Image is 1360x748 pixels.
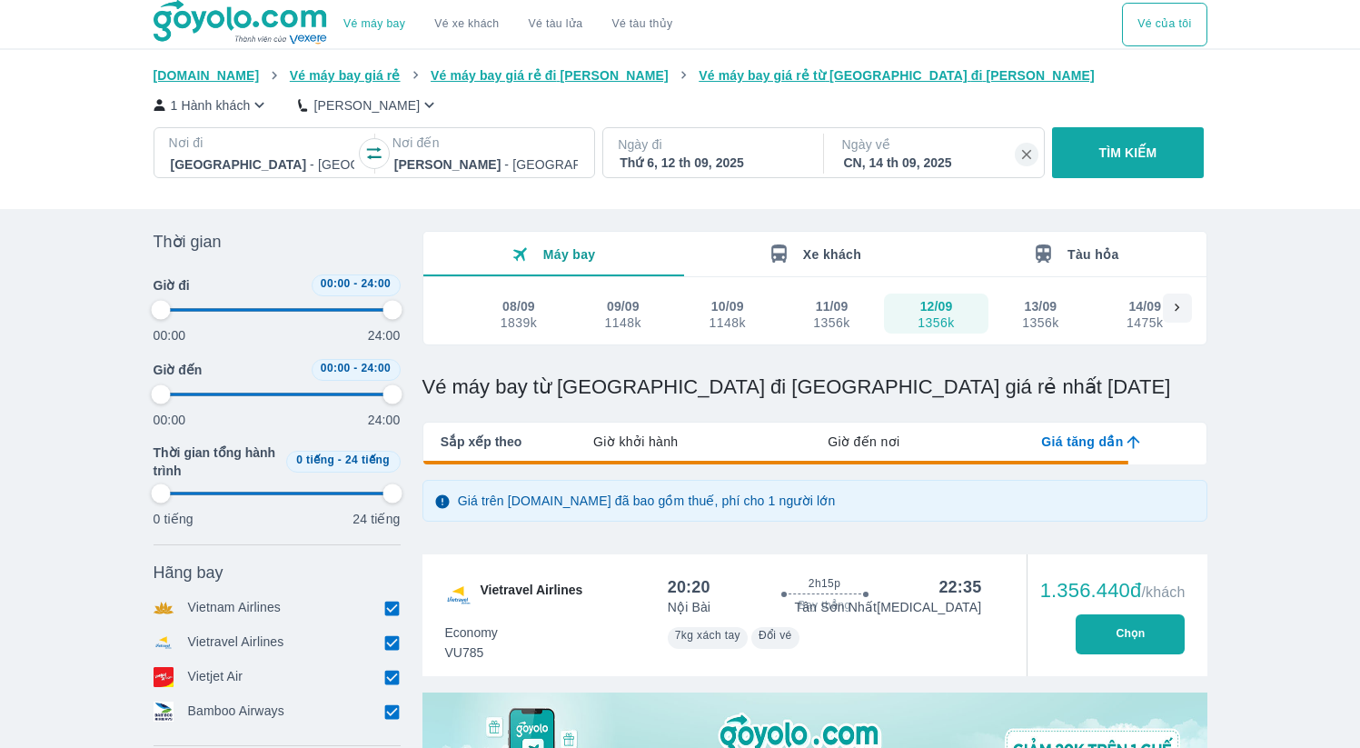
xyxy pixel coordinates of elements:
span: Giờ đến [154,361,203,379]
p: 24:00 [368,411,401,429]
span: 2h15p [809,576,840,591]
button: TÌM KIẾM [1052,127,1204,178]
span: /khách [1141,584,1185,600]
div: 1.356.440đ [1040,580,1186,602]
p: Vietnam Airlines [188,598,282,618]
span: Vé máy bay giá rẻ [290,68,401,83]
div: Thứ 6, 12 th 09, 2025 [620,154,803,172]
div: 1356k [918,315,954,330]
p: 24 tiếng [352,510,400,528]
div: scrollable day and price [467,294,1163,334]
p: Vietravel Airlines [188,633,284,653]
p: Bamboo Airways [188,702,284,722]
span: VU785 [445,643,498,662]
span: Vé máy bay giá rẻ từ [GEOGRAPHIC_DATA] đi [PERSON_NAME] [699,68,1095,83]
span: - [353,277,357,290]
div: 08/09 [502,297,535,315]
button: Vé tàu thủy [597,3,687,46]
div: 1356k [813,315,849,330]
p: Nội Bài [668,598,710,616]
span: Tàu hỏa [1067,247,1119,262]
a: Vé tàu lửa [514,3,598,46]
div: choose transportation mode [1122,3,1206,46]
img: VU [444,581,473,610]
div: 1475k [1127,315,1163,330]
span: Thời gian [154,231,222,253]
p: TÌM KIẾM [1099,144,1157,162]
p: 00:00 [154,411,186,429]
h1: Vé máy bay từ [GEOGRAPHIC_DATA] đi [GEOGRAPHIC_DATA] giá rẻ nhất [DATE] [422,374,1207,400]
p: 0 tiếng [154,510,194,528]
span: [DOMAIN_NAME] [154,68,260,83]
p: Nơi đến [392,134,580,152]
p: 24:00 [368,326,401,344]
p: Nơi đi [169,134,356,152]
div: 20:20 [668,576,710,598]
div: lab API tabs example [521,423,1206,461]
span: 0 tiếng [296,454,334,466]
div: 1839k [501,315,537,330]
span: Đổi vé [759,629,792,642]
p: 1 Hành khách [171,96,251,115]
span: Vietravel Airlines [481,581,583,610]
span: Sắp xếp theo [441,433,522,451]
div: 1356k [1022,315,1058,330]
span: 7kg xách tay [675,629,740,642]
span: - [338,454,342,466]
div: 22:35 [938,576,981,598]
p: 00:00 [154,326,186,344]
p: Vietjet Air [188,667,243,687]
div: 09/09 [607,297,640,315]
p: Ngày về [842,135,1029,154]
span: Vé máy bay giá rẻ đi [PERSON_NAME] [431,68,669,83]
p: Giá trên [DOMAIN_NAME] đã bao gồm thuế, phí cho 1 người lớn [458,492,836,510]
span: Hãng bay [154,562,223,583]
span: 00:00 [321,277,351,290]
button: 1 Hành khách [154,95,270,115]
span: 24 tiếng [345,454,390,466]
div: 10/09 [711,297,744,315]
div: 1148k [709,315,745,330]
span: Economy [445,623,498,642]
div: 14/09 [1128,297,1161,315]
span: Giờ đến nơi [828,433,899,451]
button: Vé của tôi [1122,3,1206,46]
a: Vé xe khách [434,17,499,31]
div: choose transportation mode [329,3,687,46]
span: Giá tăng dần [1041,433,1123,451]
button: [PERSON_NAME] [298,95,439,115]
span: Máy bay [543,247,596,262]
p: Tân Sơn Nhất [MEDICAL_DATA] [795,598,982,616]
span: 24:00 [361,362,391,374]
a: Vé máy bay [343,17,405,31]
div: CN, 14 th 09, 2025 [844,154,1027,172]
div: 1148k [605,315,641,330]
nav: breadcrumb [154,66,1207,85]
p: Ngày đi [618,135,805,154]
span: - [353,362,357,374]
div: 11/09 [816,297,849,315]
span: Giờ đi [154,276,190,294]
p: [PERSON_NAME] [313,96,420,115]
span: Giờ khởi hành [593,433,678,451]
div: 12/09 [920,297,953,315]
span: Xe khách [803,247,861,262]
span: Thời gian tổng hành trình [154,444,279,480]
span: 24:00 [361,277,391,290]
button: Chọn [1076,614,1185,654]
span: 00:00 [321,362,351,374]
div: 13/09 [1025,297,1057,315]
